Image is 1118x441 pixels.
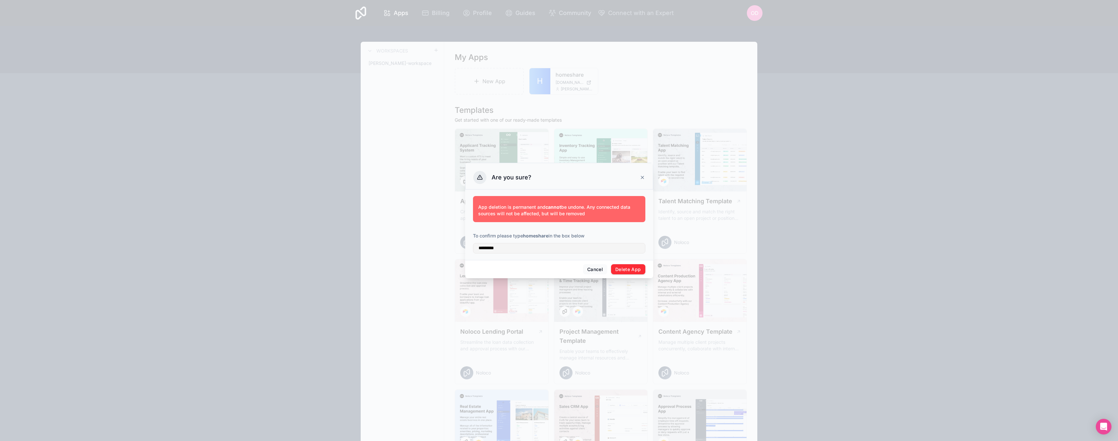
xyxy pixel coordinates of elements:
p: To confirm please type in the box below [473,233,645,239]
h3: Are you sure? [492,174,531,181]
strong: homeshare [523,233,548,238]
button: Delete App [611,264,645,275]
div: Open Intercom Messenger [1096,419,1111,434]
strong: cannot [545,204,561,210]
p: App deletion is permanent and be undone. Any connected data sources will not be affected, but wil... [478,204,640,217]
button: Cancel [583,264,607,275]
